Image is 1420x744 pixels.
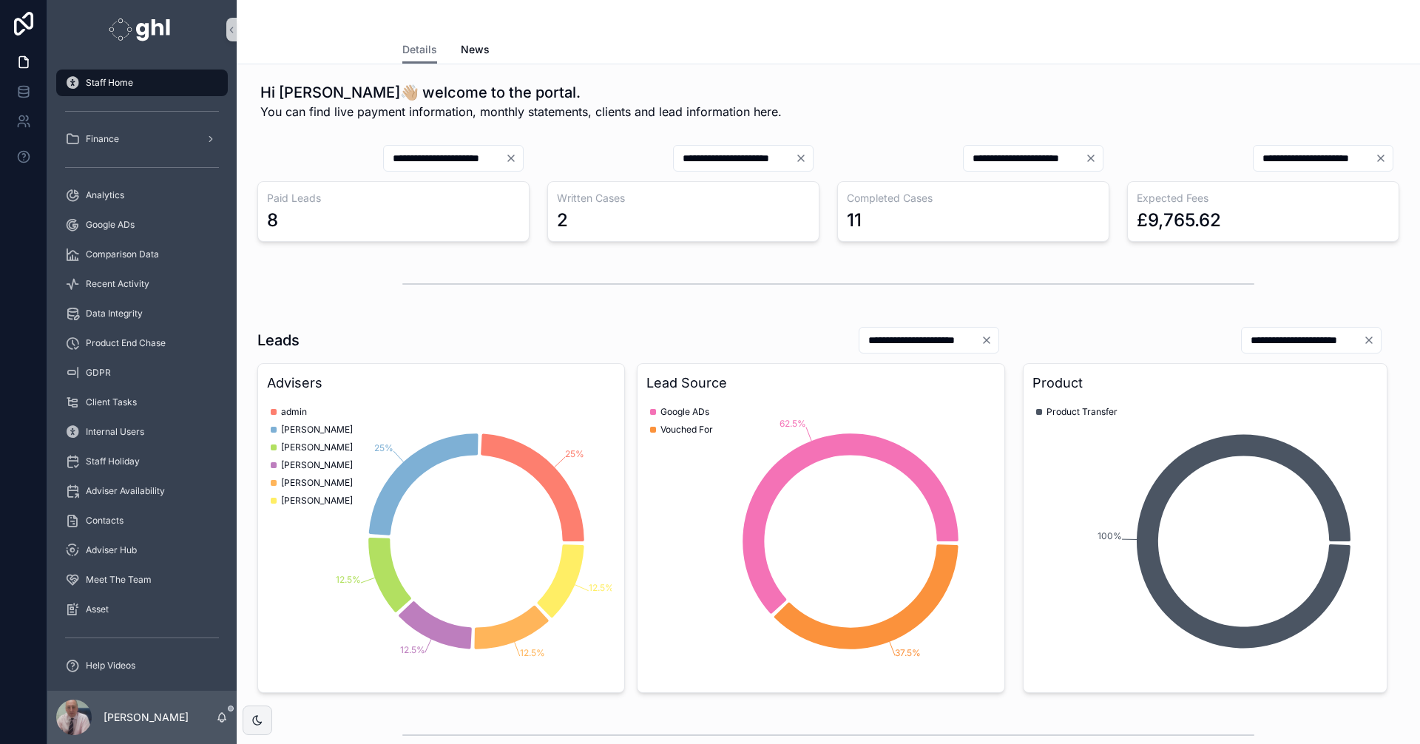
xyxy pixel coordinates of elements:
h3: Expected Fees [1137,191,1390,206]
tspan: 12.5% [589,582,614,593]
div: chart [267,399,615,683]
tspan: 25% [565,448,584,459]
a: Client Tasks [56,389,228,416]
span: [PERSON_NAME] [281,459,353,471]
div: 8 [267,209,278,232]
span: Client Tasks [86,396,137,408]
h3: Paid Leads [267,191,520,206]
a: Meet The Team [56,567,228,593]
h1: Leads [257,330,300,351]
span: Details [402,42,437,57]
h3: Written Cases [557,191,810,206]
tspan: 25% [374,442,393,453]
a: Help Videos [56,652,228,679]
span: Internal Users [86,426,144,438]
h3: Product [1032,373,1378,393]
span: Staff Home [86,77,133,89]
span: Google ADs [660,406,709,418]
a: Adviser Availability [56,478,228,504]
a: Staff Home [56,70,228,96]
a: Details [402,36,437,64]
button: Clear [795,152,813,164]
a: Asset [56,596,228,623]
img: App logo [109,18,175,41]
a: Analytics [56,182,228,209]
p: [PERSON_NAME] [104,710,189,725]
div: £9,765.62 [1137,209,1221,232]
span: Contacts [86,515,124,527]
tspan: 62.5% [780,418,806,429]
h3: Advisers [267,373,615,393]
a: Recent Activity [56,271,228,297]
span: Finance [86,133,119,145]
a: Comparison Data [56,241,228,268]
a: Contacts [56,507,228,534]
a: Finance [56,126,228,152]
span: Product End Chase [86,337,166,349]
span: [PERSON_NAME] [281,495,353,507]
tspan: 12.5% [336,574,361,585]
tspan: 12.5% [520,647,545,658]
a: News [461,36,490,66]
div: chart [646,399,995,683]
span: Help Videos [86,660,135,672]
span: [PERSON_NAME] [281,477,353,489]
span: Google ADs [86,219,135,231]
span: Staff Holiday [86,456,140,467]
button: Clear [1085,152,1103,164]
a: Internal Users [56,419,228,445]
a: Data Integrity [56,300,228,327]
span: Comparison Data [86,248,159,260]
span: admin [281,406,307,418]
span: Product Transfer [1047,406,1118,418]
span: You can find live payment information, monthly statements, clients and lead information here. [260,103,782,121]
a: Google ADs [56,212,228,238]
span: Meet The Team [86,574,152,586]
a: GDPR [56,359,228,386]
h1: Hi [PERSON_NAME]👋🏼 welcome to the portal. [260,82,782,103]
span: Vouched For [660,424,713,436]
span: [PERSON_NAME] [281,424,353,436]
tspan: 37.5% [896,647,922,658]
span: Adviser Availability [86,485,165,497]
span: Recent Activity [86,278,149,290]
h3: Completed Cases [847,191,1100,206]
div: scrollable content [47,59,237,691]
div: 11 [847,209,862,232]
h3: Lead Source [646,373,995,393]
div: 2 [557,209,568,232]
span: GDPR [86,367,111,379]
button: Clear [505,152,523,164]
tspan: 100% [1098,530,1122,541]
span: Analytics [86,189,124,201]
span: [PERSON_NAME] [281,442,353,453]
span: Asset [86,603,109,615]
button: Clear [1363,334,1381,346]
button: Clear [1375,152,1393,164]
div: chart [1032,399,1378,683]
tspan: 12.5% [400,644,425,655]
a: Product End Chase [56,330,228,356]
span: Data Integrity [86,308,143,319]
a: Staff Holiday [56,448,228,475]
span: Adviser Hub [86,544,137,556]
span: News [461,42,490,57]
button: Clear [981,334,998,346]
a: Adviser Hub [56,537,228,564]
